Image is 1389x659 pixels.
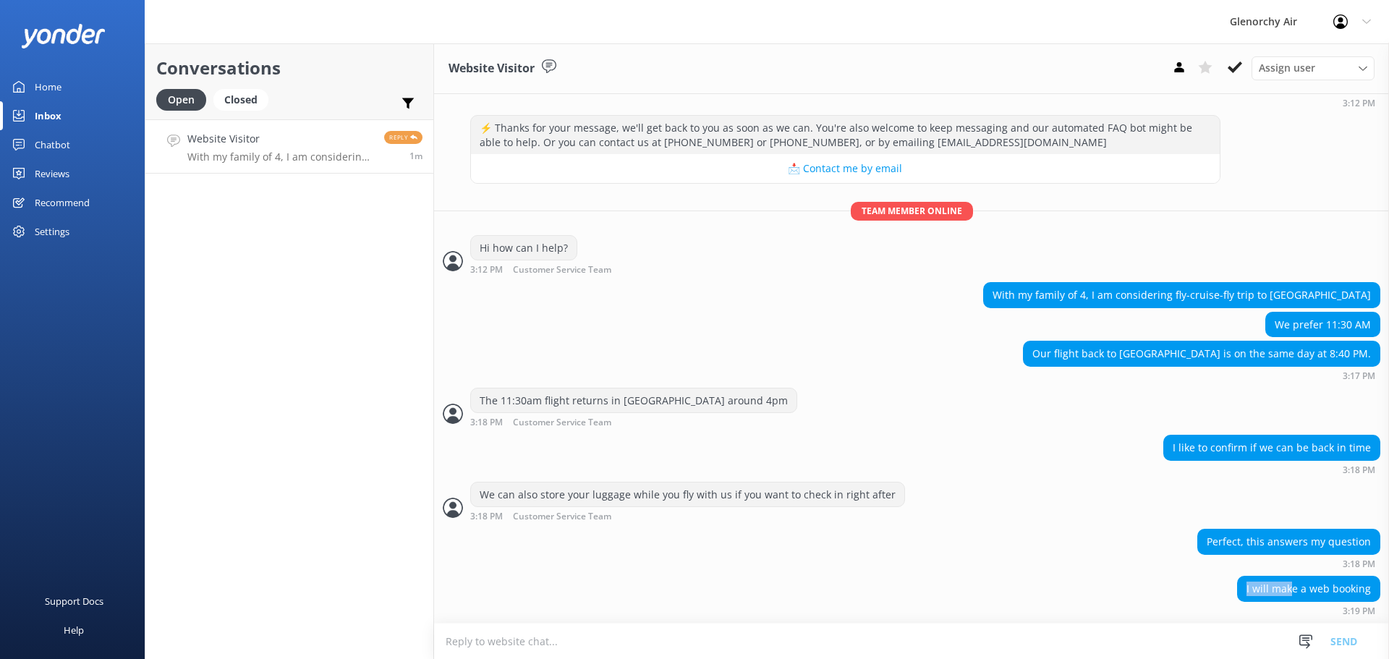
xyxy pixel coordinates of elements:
[64,616,84,645] div: Help
[35,217,69,246] div: Settings
[35,101,61,130] div: Inbox
[984,283,1380,307] div: With my family of 4, I am considering fly-cruise-fly trip to [GEOGRAPHIC_DATA]
[470,511,905,522] div: 03:18pm 17-Aug-2025 (UTC +12:00) Pacific/Auckland
[1343,372,1375,380] strong: 3:17 PM
[145,119,433,174] a: Website VisitorWith my family of 4, I am considering fly-cruise-fly trip to [GEOGRAPHIC_DATA]Reply1m
[1266,313,1380,337] div: We prefer 11:30 AM
[1237,605,1380,616] div: 03:19pm 17-Aug-2025 (UTC +12:00) Pacific/Auckland
[156,54,422,82] h2: Conversations
[1198,530,1380,554] div: Perfect, this answers my question
[470,418,503,428] strong: 3:18 PM
[409,150,422,162] span: 03:17pm 17-Aug-2025 (UTC +12:00) Pacific/Auckland
[1343,607,1375,616] strong: 3:19 PM
[471,154,1220,183] button: 📩 Contact me by email
[156,89,206,111] div: Open
[1343,99,1375,108] strong: 3:12 PM
[1343,466,1375,475] strong: 3:18 PM
[513,512,611,522] span: Customer Service Team
[470,265,503,275] strong: 3:12 PM
[1238,577,1380,601] div: I will make a web booking
[35,159,69,188] div: Reviews
[449,59,535,78] h3: Website Visitor
[156,91,213,107] a: Open
[470,417,797,428] div: 03:18pm 17-Aug-2025 (UTC +12:00) Pacific/Auckland
[1343,560,1375,569] strong: 3:18 PM
[1163,464,1380,475] div: 03:18pm 17-Aug-2025 (UTC +12:00) Pacific/Auckland
[35,72,61,101] div: Home
[213,91,276,107] a: Closed
[35,188,90,217] div: Recommend
[513,418,611,428] span: Customer Service Team
[22,24,105,48] img: yonder-white-logo.png
[1194,98,1380,108] div: 03:12pm 17-Aug-2025 (UTC +12:00) Pacific/Auckland
[187,131,373,147] h4: Website Visitor
[213,89,268,111] div: Closed
[851,202,973,220] span: Team member online
[1197,558,1380,569] div: 03:18pm 17-Aug-2025 (UTC +12:00) Pacific/Auckland
[1023,370,1380,380] div: 03:17pm 17-Aug-2025 (UTC +12:00) Pacific/Auckland
[470,264,658,275] div: 03:12pm 17-Aug-2025 (UTC +12:00) Pacific/Auckland
[471,116,1220,154] div: ⚡ Thanks for your message, we'll get back to you as soon as we can. You're also welcome to keep m...
[513,265,611,275] span: Customer Service Team
[384,131,422,144] span: Reply
[1164,435,1380,460] div: I like to confirm if we can be back in time
[471,482,904,507] div: We can also store your luggage while you fly with us if you want to check in right after
[1024,341,1380,366] div: Our flight back to [GEOGRAPHIC_DATA] is on the same day at 8:40 PM.
[1252,56,1375,80] div: Assign User
[187,150,373,163] p: With my family of 4, I am considering fly-cruise-fly trip to [GEOGRAPHIC_DATA]
[471,388,797,413] div: The 11:30am flight returns in [GEOGRAPHIC_DATA] around 4pm
[1259,60,1315,76] span: Assign user
[471,236,577,260] div: Hi how can I help?
[35,130,70,159] div: Chatbot
[470,512,503,522] strong: 3:18 PM
[45,587,103,616] div: Support Docs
